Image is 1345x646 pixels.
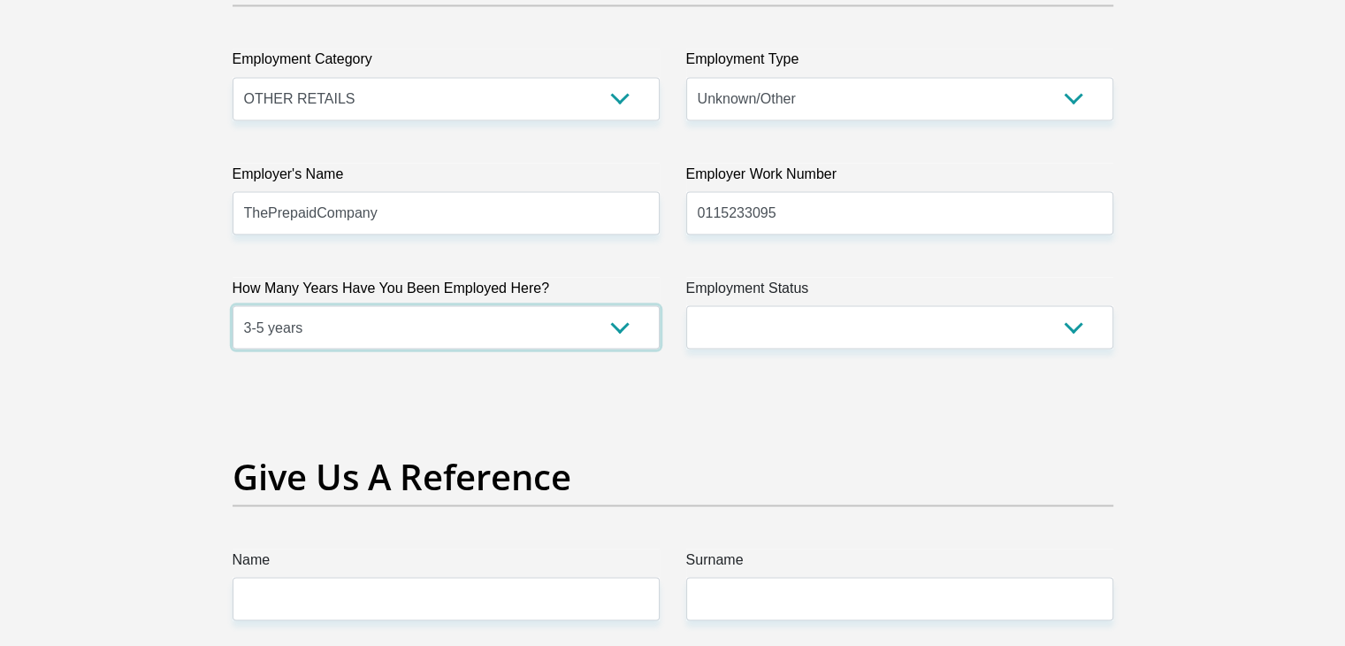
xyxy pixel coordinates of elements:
label: Surname [686,549,1113,577]
label: Employment Status [686,277,1113,305]
label: Name [233,549,660,577]
label: How Many Years Have You Been Employed Here? [233,277,660,305]
h2: Give Us A Reference [233,455,1113,497]
input: Name [233,577,660,620]
input: Employer's Name [233,191,660,235]
label: Employer Work Number [686,163,1113,191]
label: Employer's Name [233,163,660,191]
input: Employer Work Number [686,191,1113,235]
label: Employment Category [233,49,660,77]
input: Surname [686,577,1113,620]
label: Employment Type [686,49,1113,77]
